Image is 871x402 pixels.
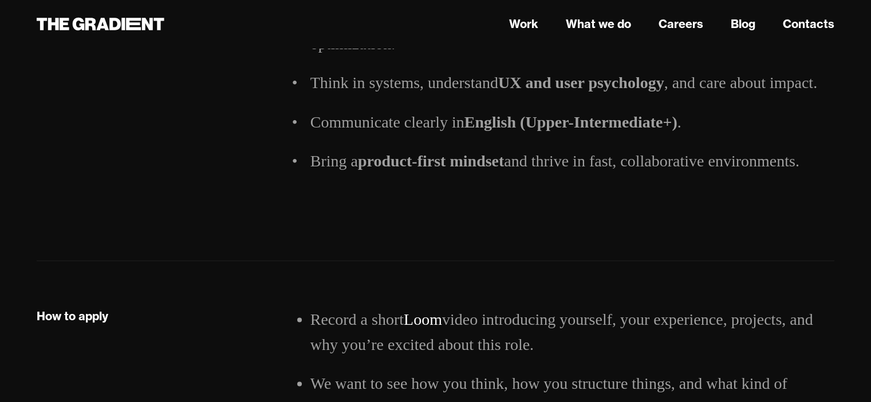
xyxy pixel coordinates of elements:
[498,74,664,91] strong: UX and user psychology
[358,152,504,169] strong: product-first mindset
[783,15,834,33] a: Contacts
[37,308,108,323] div: How to apply
[464,113,677,130] strong: English (Upper-Intermediate+)
[310,148,834,173] li: Bring a and thrive in fast, collaborative environments.
[566,15,631,33] a: What we do
[310,307,834,357] li: Record a short video introducing yourself, your experience, projects, and why you’re excited abou...
[310,109,834,134] li: Communicate clearly in .
[404,310,442,328] a: Loom
[659,15,703,33] a: Careers
[731,15,755,33] a: Blog
[310,70,834,95] li: Think in systems, understand , and care about impact.
[509,15,538,33] a: Work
